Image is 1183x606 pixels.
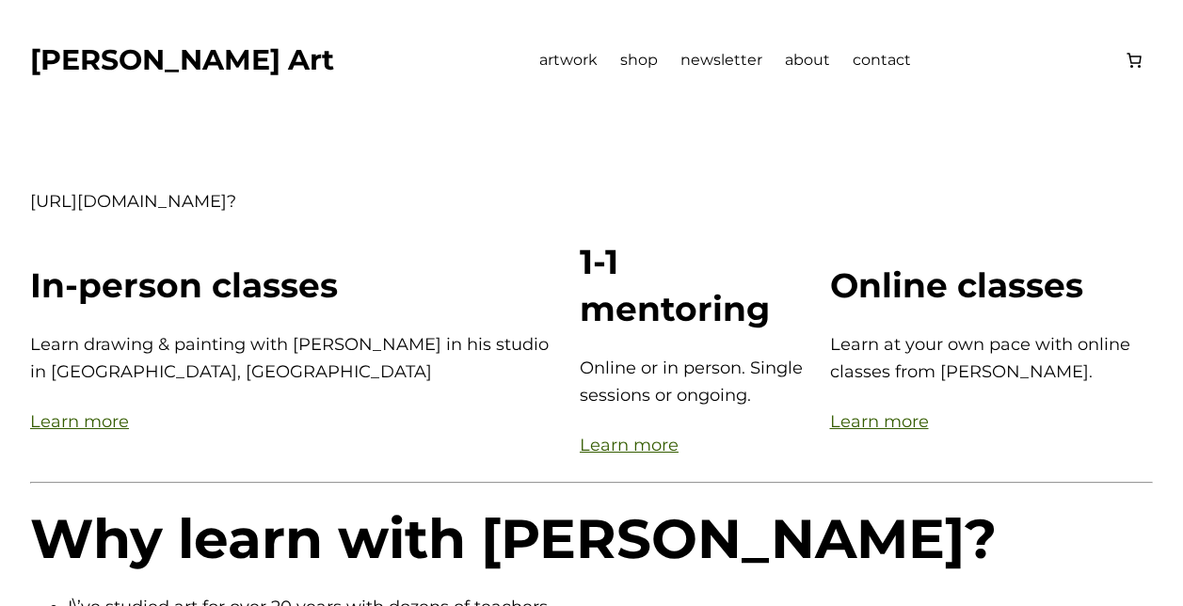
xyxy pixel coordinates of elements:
a: about [785,48,830,72]
a: Learn more [580,435,679,455]
h3: Online classes [830,262,1154,309]
a: newsletter [680,48,762,72]
a: shop [620,48,658,72]
a: [PERSON_NAME] Art [30,42,334,77]
a: contact [853,48,911,72]
span: contact [853,51,911,69]
nav: Navigation [539,48,911,72]
span: about [785,51,830,69]
h3: 1-1 mentoring [580,238,807,333]
p: Learn drawing & painting with [PERSON_NAME] in his studio in [GEOGRAPHIC_DATA], [GEOGRAPHIC_DATA] [30,331,557,386]
span: newsletter [680,51,762,69]
a: artwork [539,48,598,72]
span: artwork [539,51,598,69]
span: shop [620,51,658,69]
p: Online or in person. Single sessions or ongoing. [580,355,807,409]
button: Cart [1115,41,1153,79]
a: Learn more [830,411,929,432]
div: [URL][DOMAIN_NAME]? [30,188,1153,215]
p: Learn at your own pace with online classes from [PERSON_NAME]. [830,331,1154,386]
h1: Why learn with [PERSON_NAME]? [30,506,1153,572]
a: Learn more [30,411,129,432]
h3: In-person classes [30,262,557,309]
